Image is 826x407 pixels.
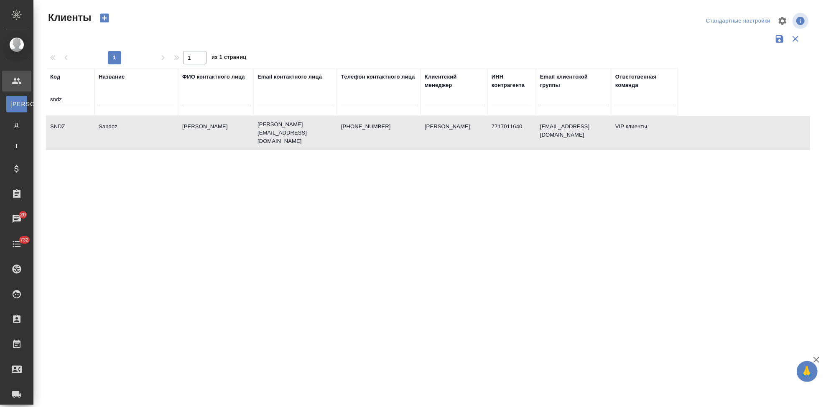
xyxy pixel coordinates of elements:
[94,11,115,25] button: Создать
[15,236,34,244] span: 732
[615,73,674,89] div: Ответственная команда
[772,11,793,31] span: Настроить таблицу
[94,118,178,148] td: Sandoz
[182,73,245,81] div: ФИО контактного лица
[704,15,772,28] div: split button
[788,31,803,47] button: Сбросить фильтры
[257,120,333,145] p: [PERSON_NAME][EMAIL_ADDRESS][DOMAIN_NAME]
[99,73,125,81] div: Название
[536,118,611,148] td: [EMAIL_ADDRESS][DOMAIN_NAME]
[341,122,416,131] p: [PHONE_NUMBER]
[212,52,247,64] span: из 1 страниц
[800,363,814,380] span: 🙏
[46,118,94,148] td: SNDZ
[15,211,31,219] span: 20
[421,118,487,148] td: [PERSON_NAME]
[487,118,536,148] td: 7717011640
[50,73,60,81] div: Код
[341,73,415,81] div: Телефон контактного лица
[6,117,27,133] a: Д
[10,142,23,150] span: Т
[772,31,788,47] button: Сохранить фильтры
[257,73,322,81] div: Email контактного лица
[46,11,91,24] span: Клиенты
[2,209,31,229] a: 20
[10,100,23,108] span: [PERSON_NAME]
[611,118,678,148] td: VIP клиенты
[492,73,532,89] div: ИНН контрагента
[793,13,810,29] span: Посмотреть информацию
[540,73,607,89] div: Email клиентской группы
[2,234,31,254] a: 732
[6,137,27,154] a: Т
[425,73,483,89] div: Клиентский менеджер
[797,361,818,382] button: 🙏
[6,96,27,112] a: [PERSON_NAME]
[178,118,253,148] td: [PERSON_NAME]
[10,121,23,129] span: Д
